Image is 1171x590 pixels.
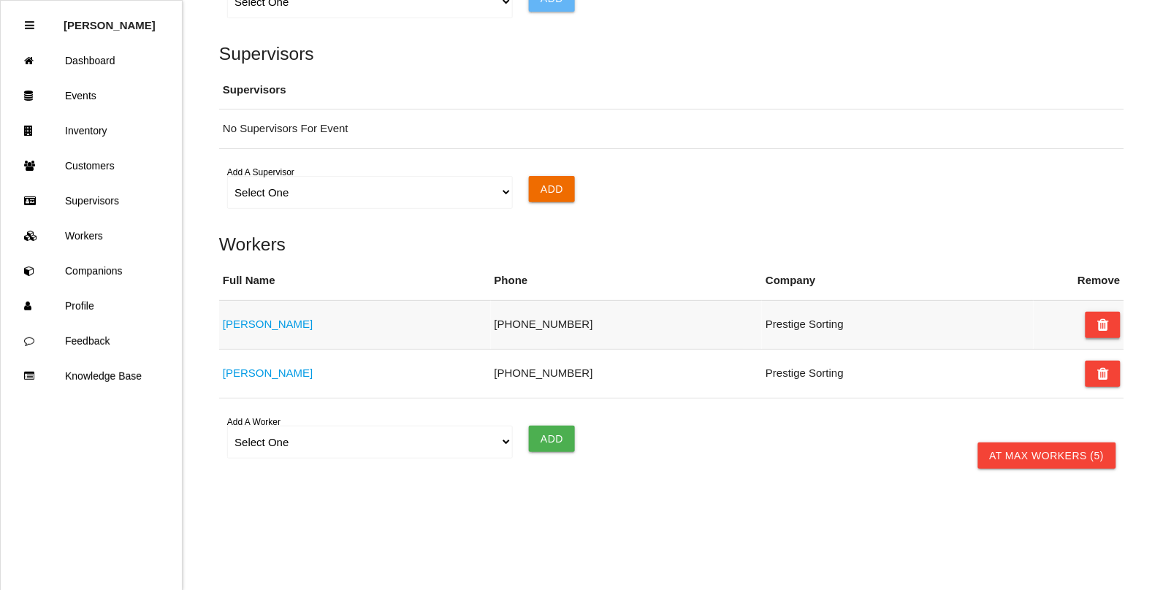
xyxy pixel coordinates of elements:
[491,300,763,349] td: [PHONE_NUMBER]
[978,442,1116,469] a: At Max Workers (5)
[1,323,182,359] a: Feedback
[223,318,313,330] a: [PERSON_NAME]
[227,415,281,429] label: Add A Worker
[223,367,313,379] a: [PERSON_NAME]
[64,8,156,31] p: Rosie Blandino
[1,113,182,148] a: Inventory
[219,44,1124,64] h5: Supervisors
[1,183,182,218] a: Supervisors
[219,110,1124,149] td: No Supervisors For Event
[1,43,182,78] a: Dashboard
[219,261,491,300] th: Full Name
[762,300,1034,349] td: Prestige Sorting
[1,253,182,288] a: Companions
[491,349,763,398] td: [PHONE_NUMBER]
[1,288,182,323] a: Profile
[1075,261,1124,300] th: Remove
[25,8,34,43] div: Close
[1,359,182,394] a: Knowledge Base
[762,261,1034,300] th: Company
[1,218,182,253] a: Workers
[1,148,182,183] a: Customers
[529,426,575,452] input: Add
[762,349,1034,398] td: Prestige Sorting
[227,166,294,179] label: Add A Supervisor
[219,71,1124,110] th: Supervisors
[219,234,1124,254] h5: Workers
[491,261,763,300] th: Phone
[529,176,575,202] input: Add
[1,78,182,113] a: Events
